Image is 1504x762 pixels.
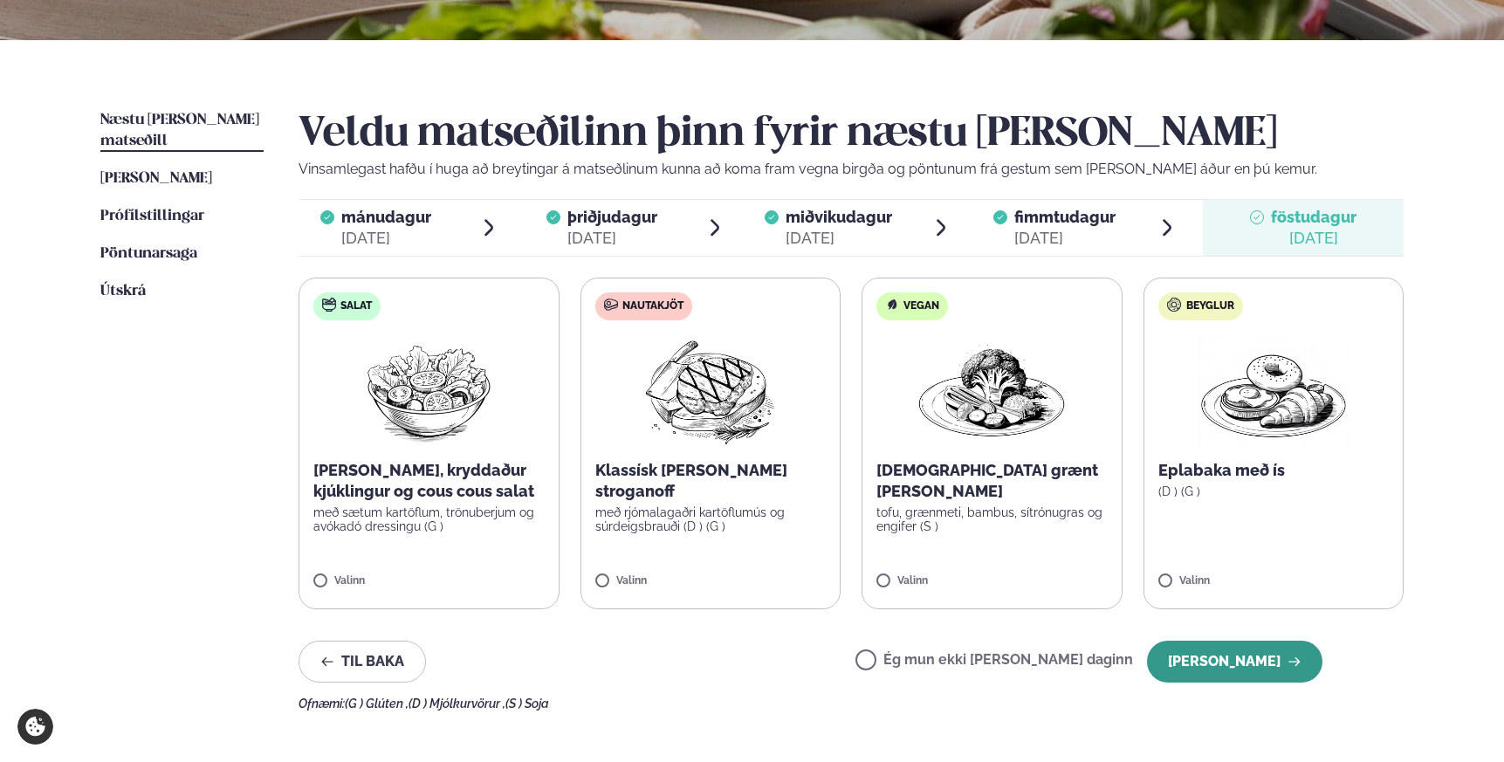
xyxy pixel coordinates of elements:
[595,505,827,533] p: með rjómalagaðri kartöflumús og súrdeigsbrauði (D ) (G )
[100,168,212,189] a: [PERSON_NAME]
[885,298,899,312] img: Vegan.svg
[903,299,939,313] span: Vegan
[100,209,204,223] span: Prófílstillingar
[341,228,431,249] div: [DATE]
[622,299,683,313] span: Nautakjöt
[1158,460,1390,481] p: Eplabaka með ís
[100,171,212,186] span: [PERSON_NAME]
[299,159,1404,180] p: Vinsamlegast hafðu í huga að breytingar á matseðlinum kunna að koma fram vegna birgða og pöntunum...
[17,709,53,745] a: Cookie settings
[786,228,892,249] div: [DATE]
[1147,641,1322,683] button: [PERSON_NAME]
[1014,228,1116,249] div: [DATE]
[876,505,1108,533] p: tofu, grænmeti, bambus, sítrónugras og engifer (S )
[352,334,506,446] img: Salad.png
[100,244,197,264] a: Pöntunarsaga
[100,246,197,261] span: Pöntunarsaga
[876,460,1108,502] p: [DEMOGRAPHIC_DATA] grænt [PERSON_NAME]
[633,334,787,446] img: Beef-Meat.png
[1186,299,1234,313] span: Beyglur
[915,334,1068,446] img: Vegan.png
[313,460,545,502] p: [PERSON_NAME], kryddaður kjúklingur og cous cous salat
[313,505,545,533] p: með sætum kartöflum, trönuberjum og avókadó dressingu (G )
[1014,208,1116,226] span: fimmtudagur
[345,697,409,711] span: (G ) Glúten ,
[299,110,1404,159] h2: Veldu matseðilinn þinn fyrir næstu [PERSON_NAME]
[299,641,426,683] button: Til baka
[100,110,264,152] a: Næstu [PERSON_NAME] matseðill
[567,208,657,226] span: þriðjudagur
[595,460,827,502] p: Klassísk [PERSON_NAME] stroganoff
[1158,484,1390,498] p: (D ) (G )
[100,281,146,302] a: Útskrá
[322,298,336,312] img: salad.svg
[299,697,1404,711] div: Ofnæmi:
[604,298,618,312] img: beef.svg
[100,284,146,299] span: Útskrá
[1271,208,1356,226] span: föstudagur
[100,206,204,227] a: Prófílstillingar
[505,697,549,711] span: (S ) Soja
[341,208,431,226] span: mánudagur
[1271,228,1356,249] div: [DATE]
[100,113,259,148] span: Næstu [PERSON_NAME] matseðill
[340,299,372,313] span: Salat
[1167,298,1182,312] img: bagle-new-16px.svg
[409,697,505,711] span: (D ) Mjólkurvörur ,
[1197,334,1350,446] img: Croissant.png
[786,208,892,226] span: miðvikudagur
[567,228,657,249] div: [DATE]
